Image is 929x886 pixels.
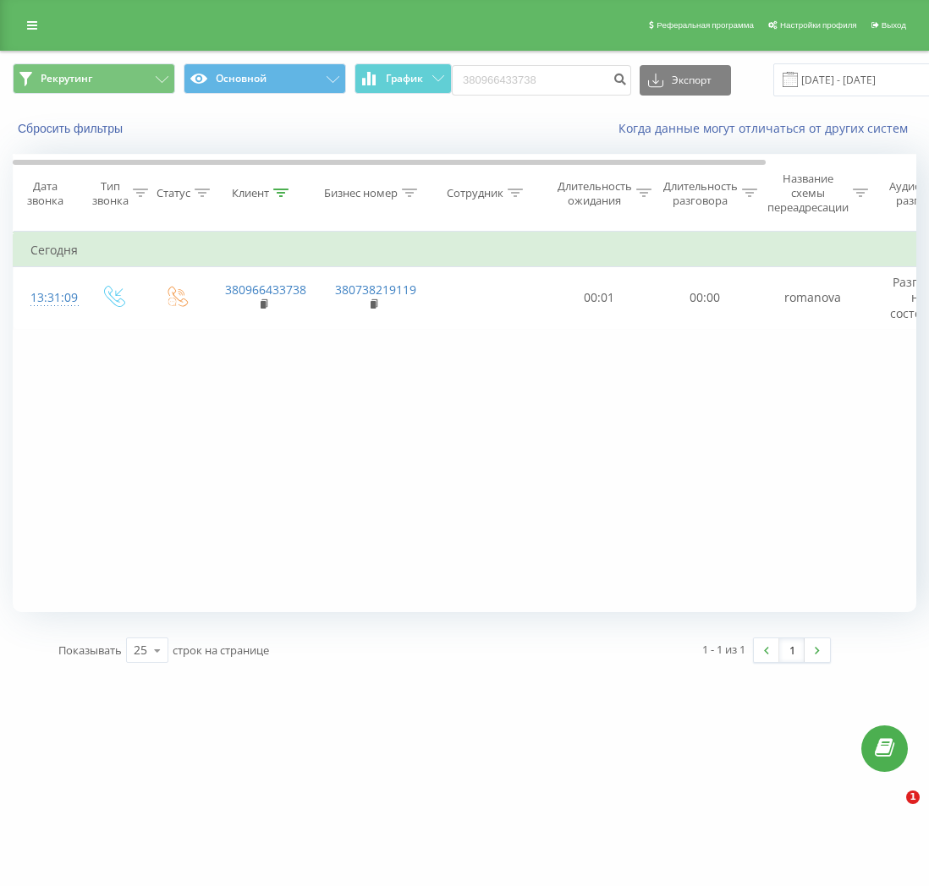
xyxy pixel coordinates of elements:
[547,267,652,330] td: 00:01
[225,282,306,298] a: 380966433738
[906,790,920,804] span: 1
[324,186,398,200] div: Бизнес номер
[173,643,269,658] span: строк на странице
[780,20,857,30] span: Настройки профиля
[882,20,906,30] span: Выход
[702,641,745,658] div: 1 - 1 из 1
[657,20,754,30] span: Реферальная программа
[640,65,731,96] button: Экспорт
[92,179,129,208] div: Тип звонка
[452,65,631,96] input: Поиск по номеру
[30,282,64,314] div: 13:31:09
[558,179,632,208] div: Длительность ожидания
[779,638,805,662] a: 1
[871,790,912,831] iframe: Intercom live chat
[652,267,758,330] td: 00:00
[355,63,452,94] button: График
[447,186,503,200] div: Сотрудник
[386,73,423,85] span: График
[13,63,175,94] button: Рекрутинг
[758,267,868,330] td: romanova
[134,642,147,659] div: 25
[157,186,190,200] div: Статус
[13,121,131,136] button: Сбросить фильтры
[767,172,849,215] div: Название схемы переадресации
[335,282,416,298] a: 380738219119
[184,63,346,94] button: Основной
[618,120,916,136] a: Когда данные могут отличаться от других систем
[663,179,738,208] div: Длительность разговора
[41,72,92,85] span: Рекрутинг
[58,643,122,658] span: Показывать
[14,179,76,208] div: Дата звонка
[232,186,269,200] div: Клиент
